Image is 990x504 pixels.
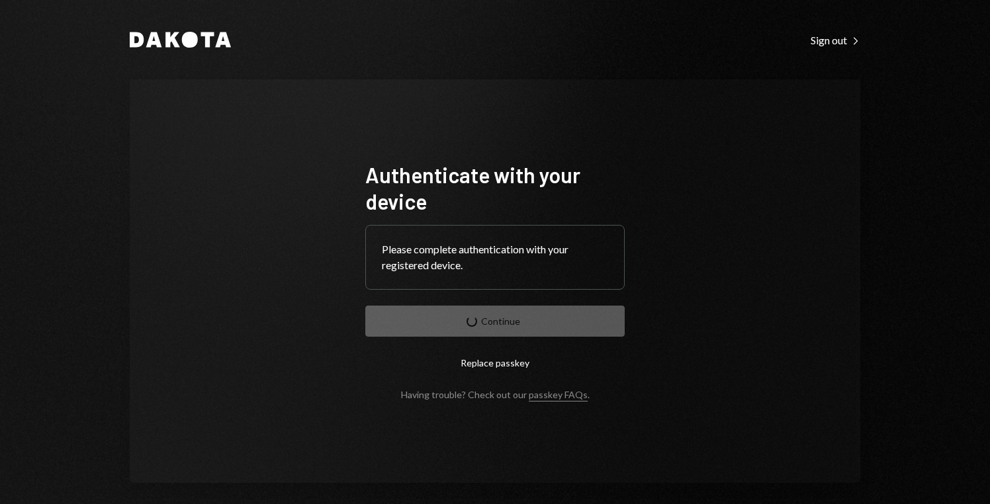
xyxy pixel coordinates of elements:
[811,34,860,47] div: Sign out
[365,347,625,378] button: Replace passkey
[401,389,590,400] div: Having trouble? Check out our .
[382,241,608,273] div: Please complete authentication with your registered device.
[529,389,588,401] a: passkey FAQs
[365,161,625,214] h1: Authenticate with your device
[811,32,860,47] a: Sign out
